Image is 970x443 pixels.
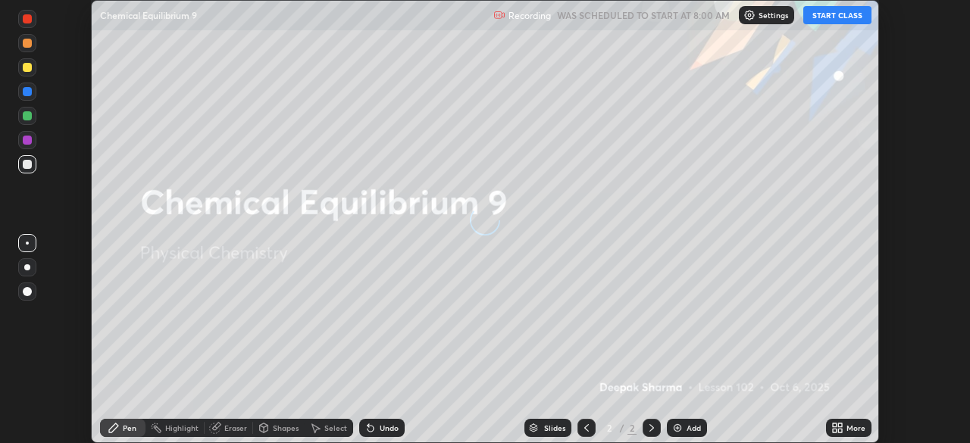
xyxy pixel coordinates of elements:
div: Select [324,424,347,432]
p: Chemical Equilibrium 9 [100,9,197,21]
div: Eraser [224,424,247,432]
button: START CLASS [803,6,871,24]
p: Recording [508,10,551,21]
div: More [846,424,865,432]
div: Slides [544,424,565,432]
h5: WAS SCHEDULED TO START AT 8:00 AM [557,8,730,22]
img: class-settings-icons [743,9,756,21]
div: 2 [627,421,637,435]
div: Shapes [273,424,299,432]
div: Pen [123,424,136,432]
div: Highlight [165,424,199,432]
div: Add [687,424,701,432]
div: / [620,423,624,432]
img: recording.375f2c34.svg [493,9,505,21]
p: Settings [759,11,788,19]
div: Undo [380,424,399,432]
div: 2 [602,423,617,432]
img: add-slide-button [671,422,684,434]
